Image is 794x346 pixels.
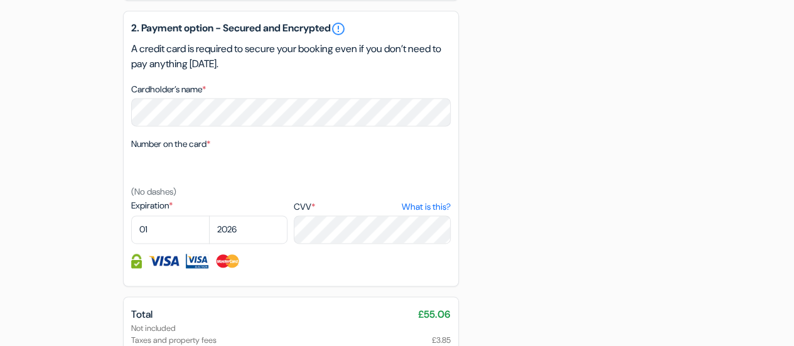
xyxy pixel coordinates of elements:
a: error_outline [331,21,346,36]
label: Expiration [131,199,287,212]
img: Master Card [215,254,240,268]
label: CVV [294,200,450,214]
img: Credit card information fully secured and encrypted [131,254,142,268]
span: £55.06 [418,307,451,322]
span: £3.85 [432,334,451,346]
p: A credit card is required to secure your booking even if you don’t need to pay anything [DATE]. [131,41,451,72]
div: Not included Taxes and property fees [131,322,451,346]
label: Cardholder’s name [131,83,206,96]
span: Total [131,308,153,321]
a: What is this? [401,200,450,214]
img: Visa [148,254,180,268]
h5: 2. Payment option - Secured and Encrypted [131,21,451,36]
label: Number on the card [131,138,210,151]
img: Visa Electron [186,254,208,268]
small: (No dashes) [131,186,176,197]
